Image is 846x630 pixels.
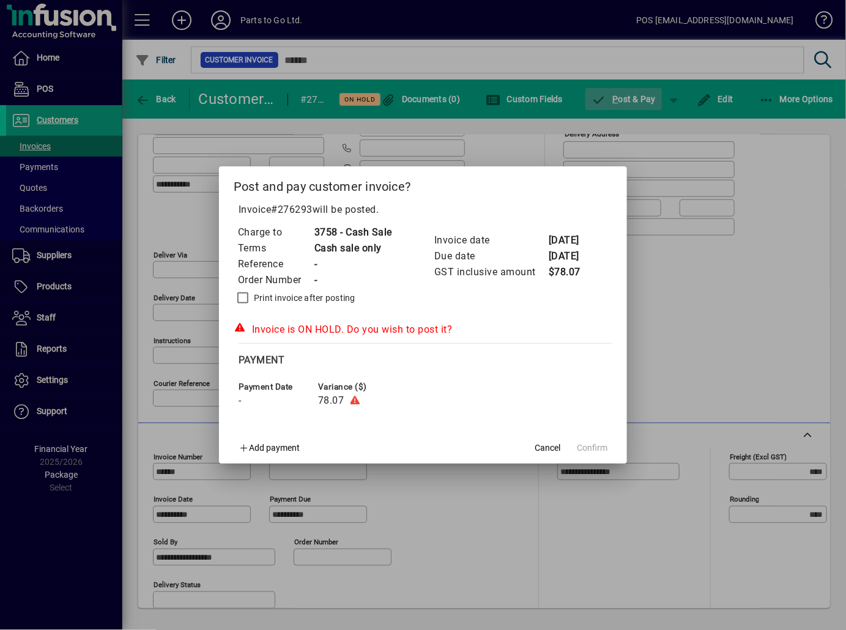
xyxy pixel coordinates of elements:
[219,166,627,202] h2: Post and pay customer invoice?
[434,248,548,264] td: Due date
[237,256,314,272] td: Reference
[528,437,567,459] button: Cancel
[251,292,355,304] label: Print invoice after posting
[548,232,597,248] td: [DATE]
[548,264,597,280] td: $78.07
[234,322,612,337] div: Invoice is ON HOLD. Do you wish to post it?
[234,202,612,217] p: Invoice will be posted .
[272,204,313,215] span: #276293
[250,443,300,453] span: Add payment
[314,256,392,272] td: -
[314,272,392,288] td: -
[239,382,312,391] span: Payment date
[314,240,392,256] td: Cash sale only
[434,232,548,248] td: Invoice date
[237,224,314,240] td: Charge to
[535,442,560,454] span: Cancel
[239,395,242,406] span: -
[434,264,548,280] td: GST inclusive amount
[239,354,285,366] span: Payment
[314,224,392,240] td: 3758 - Cash Sale
[548,248,597,264] td: [DATE]
[234,437,305,459] button: Add payment
[318,382,391,391] span: Variance ($)
[237,240,314,256] td: Terms
[318,395,344,406] span: 78.07
[237,272,314,288] td: Order Number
